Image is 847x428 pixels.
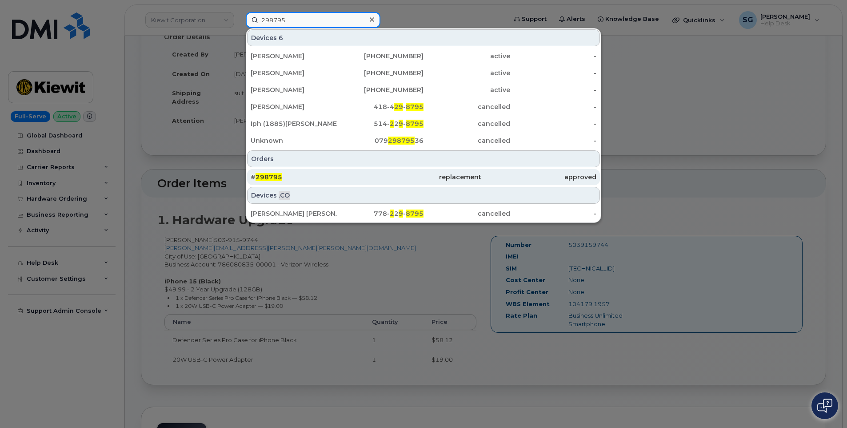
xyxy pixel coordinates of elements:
div: active [423,52,510,61]
div: [PERSON_NAME] [251,102,337,111]
div: [PERSON_NAME] [251,69,337,77]
a: Iph (1885)[PERSON_NAME]514-229-8795cancelled- [247,116,600,132]
span: .CO [279,191,290,200]
div: active [423,85,510,94]
div: 778- 2 - [337,209,424,218]
div: 514- 2 - [337,119,424,128]
div: 418-4 - [337,102,424,111]
div: cancelled [423,209,510,218]
span: 9 [399,210,403,218]
span: 29 [394,103,403,111]
div: active [423,69,510,77]
div: - [510,209,597,218]
div: cancelled [423,102,510,111]
div: 079 36 [337,136,424,145]
div: Devices [247,187,600,204]
div: [PHONE_NUMBER] [337,69,424,77]
a: [PERSON_NAME] [PERSON_NAME]778-229-8795cancelled- [247,206,600,222]
span: 2 [390,120,394,128]
div: [PERSON_NAME] [251,52,337,61]
div: replacement [366,173,481,182]
div: [PERSON_NAME] [251,85,337,94]
a: [PERSON_NAME][PHONE_NUMBER]active- [247,48,600,64]
div: - [510,102,597,111]
div: - [510,52,597,61]
div: Iph (1885)[PERSON_NAME] [251,119,337,128]
a: [PERSON_NAME][PHONE_NUMBER]active- [247,65,600,81]
span: 8795 [406,210,423,218]
div: [PERSON_NAME] [PERSON_NAME] [251,209,337,218]
div: cancelled [423,119,510,128]
div: # [251,173,366,182]
span: 2 [390,210,394,218]
div: [PHONE_NUMBER] [337,52,424,61]
a: #298795replacementapproved [247,169,600,185]
span: 298795 [256,173,282,181]
div: - [510,119,597,128]
div: - [510,69,597,77]
div: cancelled [423,136,510,145]
span: 298795 [388,137,415,145]
span: 9 [399,120,403,128]
div: - [510,136,597,145]
a: [PERSON_NAME]418-429-8795cancelled- [247,99,600,115]
img: Open chat [817,399,832,413]
span: 8795 [406,103,423,111]
span: 6 [279,33,283,42]
div: - [510,85,597,94]
input: Find something... [246,12,380,28]
span: 8795 [406,120,423,128]
a: [PERSON_NAME][PHONE_NUMBER]active- [247,82,600,98]
a: Unknown07929879536cancelled- [247,133,600,149]
div: Orders [247,150,600,167]
div: Unknown [251,136,337,145]
div: approved [481,173,596,182]
div: Devices [247,29,600,46]
div: [PHONE_NUMBER] [337,85,424,94]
